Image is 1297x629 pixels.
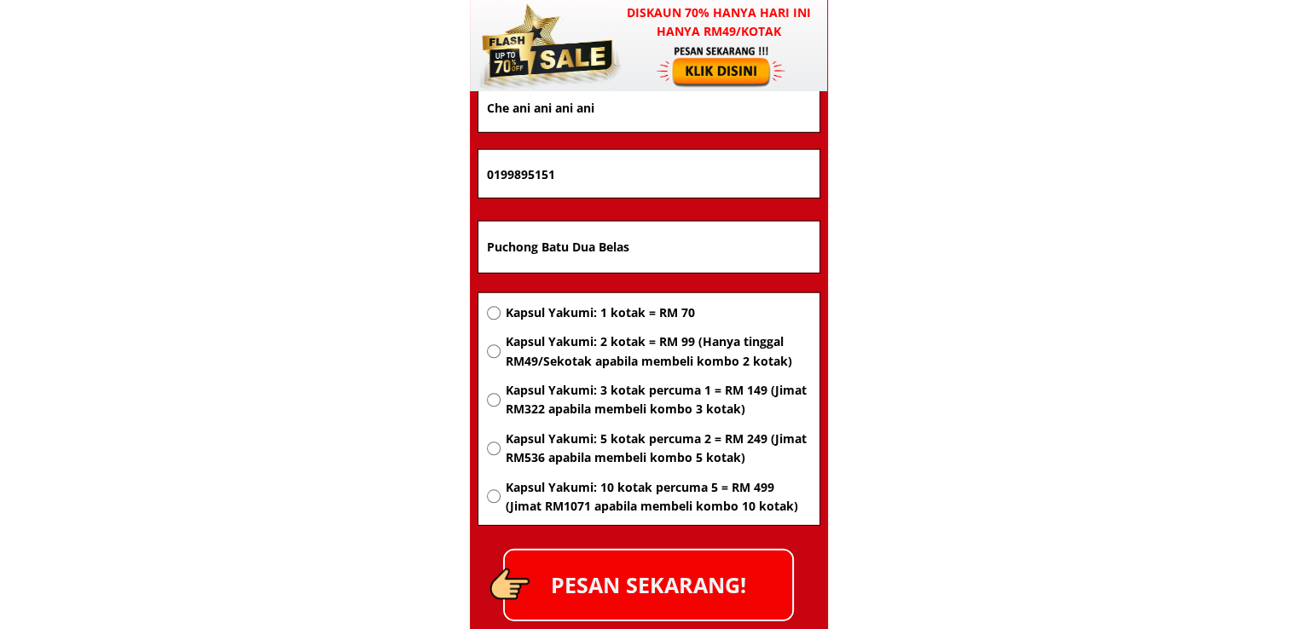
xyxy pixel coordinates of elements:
[483,150,815,198] input: Nombor Telefon Bimbit
[611,3,828,42] h3: Diskaun 70% hanya hari ini hanya RM49/kotak
[505,332,810,371] span: Kapsul Yakumi: 2 kotak = RM 99 (Hanya tinggal RM49/Sekotak apabila membeli kombo 2 kotak)
[505,551,792,620] p: PESAN SEKARANG!
[505,303,810,322] span: Kapsul Yakumi: 1 kotak = RM 70
[505,478,810,516] span: Kapsul Yakumi: 10 kotak percuma 5 = RM 499 (Jimat RM1071 apabila membeli kombo 10 kotak)
[483,84,815,132] input: Nama penuh
[505,381,810,419] span: Kapsul Yakumi: 3 kotak percuma 1 = RM 149 (Jimat RM322 apabila membeli kombo 3 kotak)
[505,430,810,468] span: Kapsul Yakumi: 5 kotak percuma 2 = RM 249 (Jimat RM536 apabila membeli kombo 5 kotak)
[483,222,815,273] input: Alamat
